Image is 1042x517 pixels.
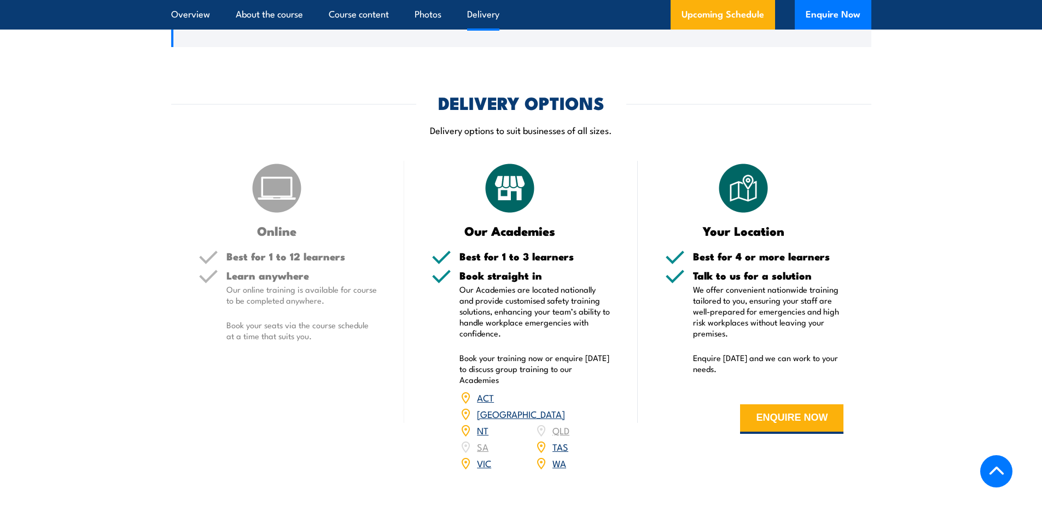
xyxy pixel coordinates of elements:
a: VIC [477,456,491,469]
h5: Best for 1 to 12 learners [226,251,377,262]
button: ENQUIRE NOW [740,404,843,434]
a: TAS [552,440,568,453]
a: ACT [477,391,494,404]
p: Book your training now or enquire [DATE] to discuss group training to our Academies [459,352,610,385]
a: WA [552,456,566,469]
h5: Book straight in [459,270,610,281]
h5: Learn anywhere [226,270,377,281]
p: We offer convenient nationwide training tailored to you, ensuring your staff are well-prepared fo... [693,284,844,339]
h3: Your Location [665,224,822,237]
p: Book your seats via the course schedule at a time that suits you. [226,320,377,341]
a: [GEOGRAPHIC_DATA] [477,407,565,420]
h5: Best for 4 or more learners [693,251,844,262]
p: Delivery options to suit businesses of all sizes. [171,124,871,136]
h5: Best for 1 to 3 learners [459,251,610,262]
p: Our online training is available for course to be completed anywhere. [226,284,377,306]
h3: Our Academies [432,224,589,237]
h3: Online [199,224,356,237]
p: Enquire [DATE] and we can work to your needs. [693,352,844,374]
p: Our Academies are located nationally and provide customised safety training solutions, enhancing ... [459,284,610,339]
h5: Talk to us for a solution [693,270,844,281]
a: NT [477,423,488,437]
h2: DELIVERY OPTIONS [438,95,604,110]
